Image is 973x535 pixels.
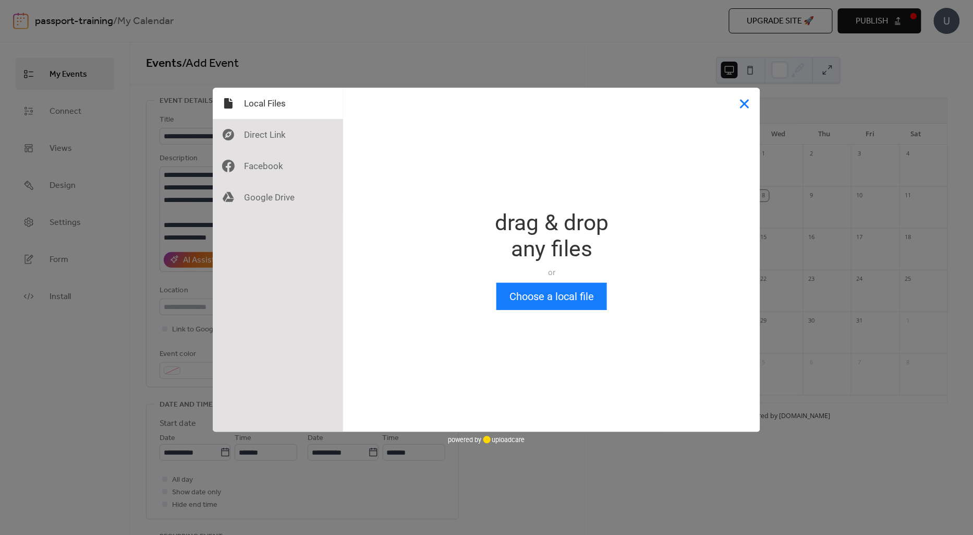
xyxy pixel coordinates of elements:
[213,150,343,182] div: Facebook
[495,210,609,262] div: drag & drop any files
[213,88,343,119] div: Local Files
[213,119,343,150] div: Direct Link
[482,436,525,444] a: uploadcare
[495,267,609,278] div: or
[729,88,760,119] button: Close
[213,182,343,213] div: Google Drive
[448,432,525,448] div: powered by
[496,283,607,310] button: Choose a local file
